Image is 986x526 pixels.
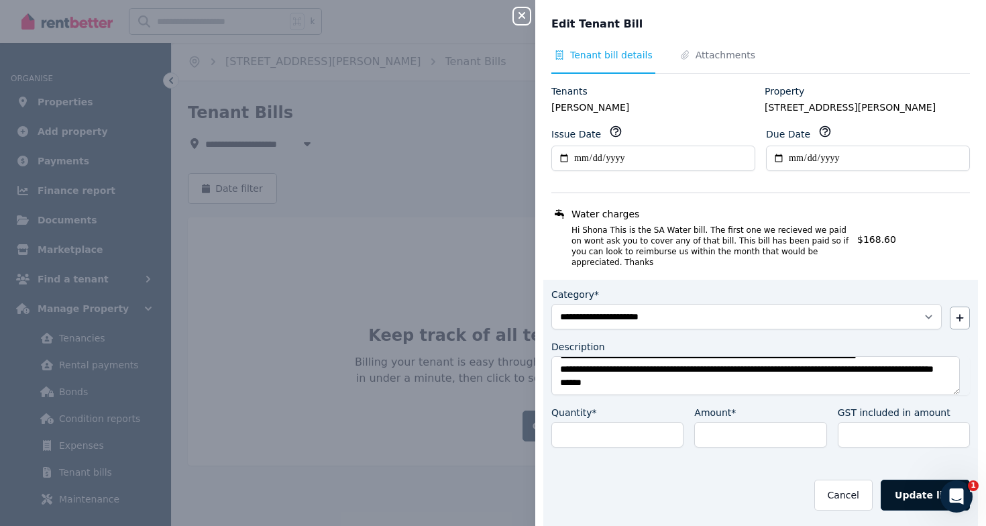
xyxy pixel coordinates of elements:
label: Amount* [694,406,736,419]
label: GST included in amount [838,406,950,419]
span: 1 [968,480,979,491]
span: Water charges [571,207,639,221]
span: Tenant bill details [570,48,653,62]
legend: [PERSON_NAME] [551,101,757,114]
iframe: Intercom live chat [940,480,973,513]
label: Tenants [551,85,588,98]
label: Due Date [766,127,810,141]
span: Edit Tenant Bill [551,16,643,32]
label: Description [551,340,605,354]
legend: [STREET_ADDRESS][PERSON_NAME] [765,101,970,114]
button: Cancel [814,480,873,511]
nav: Tabs [551,48,970,74]
span: Hi Shona This is the SA Water bill. The first one we recieved we paid on wont ask you to cover an... [555,225,849,268]
label: Category* [551,288,599,301]
label: Quantity* [551,406,597,419]
label: Issue Date [551,127,601,141]
span: Attachments [696,48,755,62]
button: Update line [881,480,970,511]
span: $168.60 [857,234,896,245]
label: Property [765,85,804,98]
